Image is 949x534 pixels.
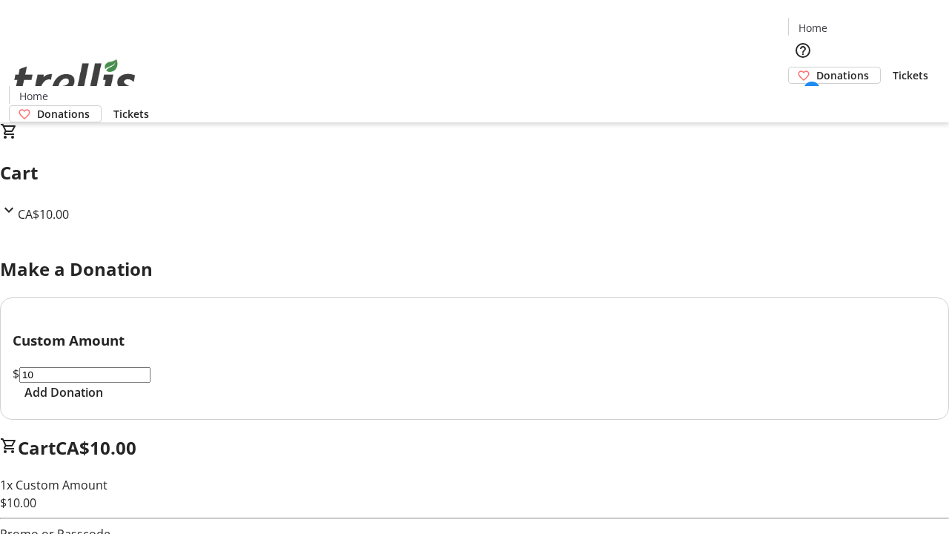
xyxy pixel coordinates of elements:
[13,383,115,401] button: Add Donation
[19,367,151,383] input: Donation Amount
[816,67,869,83] span: Donations
[56,435,136,460] span: CA$10.00
[18,206,69,222] span: CA$10.00
[9,43,141,117] img: Orient E2E Organization 9N6DeoeNRN's Logo
[19,88,48,104] span: Home
[10,88,57,104] a: Home
[788,36,818,65] button: Help
[102,106,161,122] a: Tickets
[788,67,881,84] a: Donations
[881,67,940,83] a: Tickets
[24,383,103,401] span: Add Donation
[789,20,836,36] a: Home
[37,106,90,122] span: Donations
[13,330,936,351] h3: Custom Amount
[798,20,827,36] span: Home
[893,67,928,83] span: Tickets
[788,84,818,113] button: Cart
[13,366,19,382] span: $
[9,105,102,122] a: Donations
[113,106,149,122] span: Tickets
